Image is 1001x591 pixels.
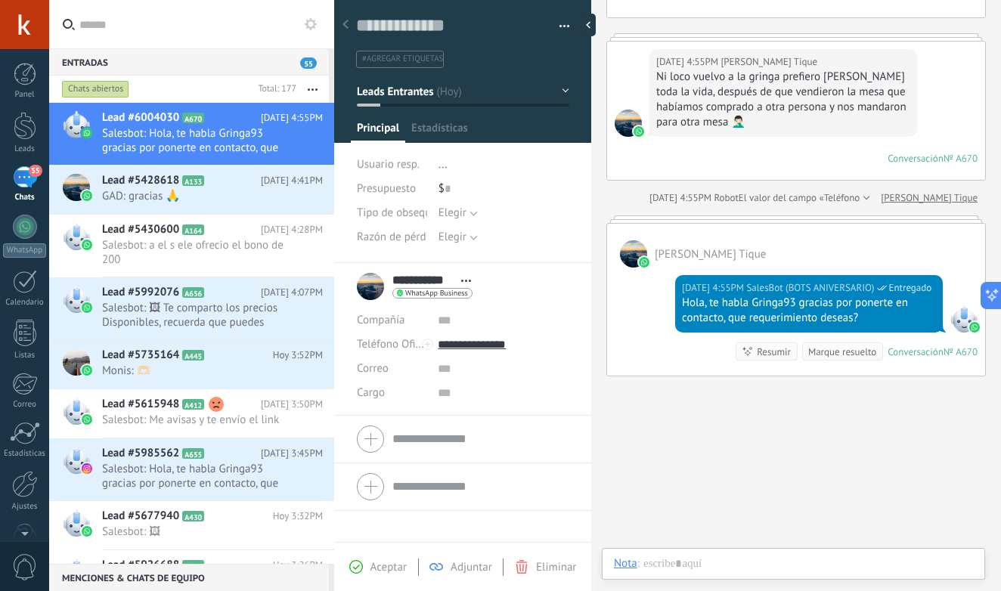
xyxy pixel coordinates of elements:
div: Conversación [888,152,944,165]
span: Razón de pérdida [357,231,441,243]
span: Hoy 3:26PM [273,558,323,573]
div: Leads [3,144,47,154]
div: Presupuesto [357,177,427,201]
img: waba.svg [82,128,92,138]
span: Cargo [357,387,385,398]
img: waba.svg [82,526,92,537]
span: 55 [300,57,317,69]
span: Lead #5428618 [102,173,179,188]
a: Lead #5428618 A133 [DATE] 4:41PM GAD: gracias 🙏 [49,166,334,214]
a: Lead #5735164 A445 Hoy 3:52PM Monis: 🫶🏻 [49,340,334,388]
span: [DATE] 4:41PM [261,173,323,188]
span: 55 [29,165,42,177]
span: Adjuntar [451,560,492,574]
div: Cargo [357,380,426,404]
span: Lead #5992076 [102,285,179,300]
img: waba.svg [82,240,92,250]
span: A164 [182,224,204,235]
span: [DATE] 3:50PM [261,397,323,412]
span: SalesBot [950,305,978,333]
span: Faber Tique [620,240,647,268]
div: Hola, te habla Gringa93 gracias por ponerte en contacto, que requerimiento deseas? [682,295,936,326]
a: Lead #5985562 A655 [DATE] 3:45PM Salesbot: Hola, te habla Gringa93 gracias por ponerte en contact... [49,438,334,500]
span: Robot [714,191,738,204]
span: A656 [182,287,204,298]
img: waba.svg [634,126,644,137]
span: Lead #5735164 [102,348,179,363]
span: Hoy 3:52PM [273,348,323,363]
div: Usuario resp. [357,153,427,177]
div: Total: 177 [252,82,296,97]
div: Ni loco vuelvo a la gringa prefiero [PERSON_NAME] toda la vida, después de que vendieron la mesa ... [656,70,910,130]
span: Salesbot: Me avisas y te envío el link [102,413,294,427]
div: Ajustes [3,502,47,512]
span: Principal [357,121,399,143]
span: [DATE] 4:07PM [261,285,323,300]
span: Salesbot: a el s ele ofrecio el bono de 200 [102,238,294,267]
div: № A670 [944,152,978,165]
div: [DATE] 4:55PM [656,54,721,70]
button: Elegir [439,225,478,249]
span: Salesbot: Hola, te habla Gringa93 gracias por ponerte en contacto, que requerimiento deseas? [102,126,294,155]
span: A670 [182,113,204,123]
span: A430 [182,511,204,521]
img: waba.svg [639,257,649,268]
div: Entradas [49,48,329,76]
span: Teléfono Oficina [357,337,435,351]
div: Resumir [757,345,791,359]
span: SalesBot (BOTS ANIVERSARIO) [746,280,874,295]
img: waba.svg [969,322,980,333]
span: [DATE] 4:28PM [261,222,323,237]
button: Correo [357,356,389,380]
span: El valor del campo «Teléfono» [739,190,865,206]
span: Elegir [439,206,466,220]
span: Aceptar [370,560,407,574]
div: [DATE] 4:55PM [682,280,746,295]
div: [DATE] 4:55PM [649,190,714,206]
img: waba.svg [82,190,92,201]
div: WhatsApp [3,243,46,258]
a: Lead #5430600 A164 [DATE] 4:28PM Salesbot: a el s ele ofrecio el bono de 200 [49,215,334,277]
span: Monis: 🫶🏻 [102,364,294,378]
div: Chats [3,193,47,203]
span: Lead #5430600 [102,222,179,237]
a: [PERSON_NAME] Tique [881,190,978,206]
span: A133 [182,175,204,186]
span: Salesbot: Hola, te habla Gringa93 gracias por ponerte en contacto, que requerimiento deseas? [102,462,294,490]
span: Salesbot: 🖼 Te comparto los precios Disponibles, recuerda que puedes comprar boletas individuales... [102,301,294,330]
div: Tipo de obsequio [357,201,427,225]
div: Calendario [3,298,47,308]
span: A641 [182,560,204,571]
div: Compañía [357,308,426,332]
div: Conversación [888,345,944,358]
div: Listas [3,351,47,360]
span: Usuario resp. [357,157,420,172]
a: Lead #5677940 A430 Hoy 3:32PM Salesbot: 🖼 [49,501,334,549]
span: A412 [182,399,204,410]
span: Elegir [439,230,466,244]
span: [DATE] 4:55PM [261,110,323,125]
div: Ocultar [581,14,596,36]
img: waba.svg [82,302,92,313]
span: Lead #6004030 [102,110,179,125]
span: Salesbot: 🖼 [102,524,294,539]
span: A445 [182,350,204,360]
span: Faber Tique [615,110,642,137]
div: Menciones & Chats de equipo [49,564,329,591]
div: Marque resuelto [808,345,876,359]
span: GAD: gracias 🙏 [102,189,294,203]
span: WhatsApp Business [405,289,468,297]
span: Lead #5615948 [102,397,179,412]
img: waba.svg [82,365,92,376]
button: Más [296,76,329,103]
span: ... [439,157,448,172]
div: Chats abiertos [62,80,129,98]
span: Hoy 3:32PM [273,509,323,524]
div: Razón de pérdida [357,225,427,249]
span: #agregar etiquetas [362,54,443,64]
a: Lead #5615948 A412 [DATE] 3:50PM Salesbot: Me avisas y te envío el link [49,389,334,438]
span: Presupuesto [357,181,416,196]
span: Estadísticas [411,121,468,143]
span: A655 [182,448,204,459]
div: Estadísticas [3,449,47,459]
